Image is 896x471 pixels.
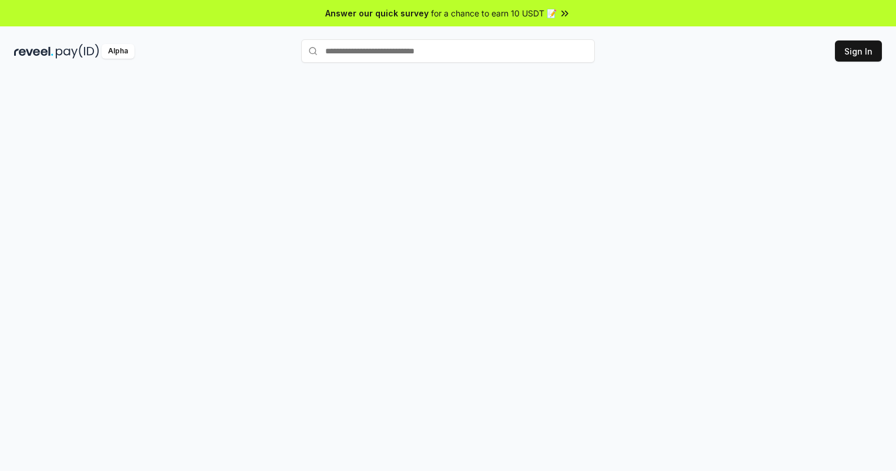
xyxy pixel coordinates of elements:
img: reveel_dark [14,44,53,59]
img: pay_id [56,44,99,59]
button: Sign In [835,40,882,62]
div: Alpha [102,44,134,59]
span: for a chance to earn 10 USDT 📝 [431,7,557,19]
span: Answer our quick survey [325,7,429,19]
